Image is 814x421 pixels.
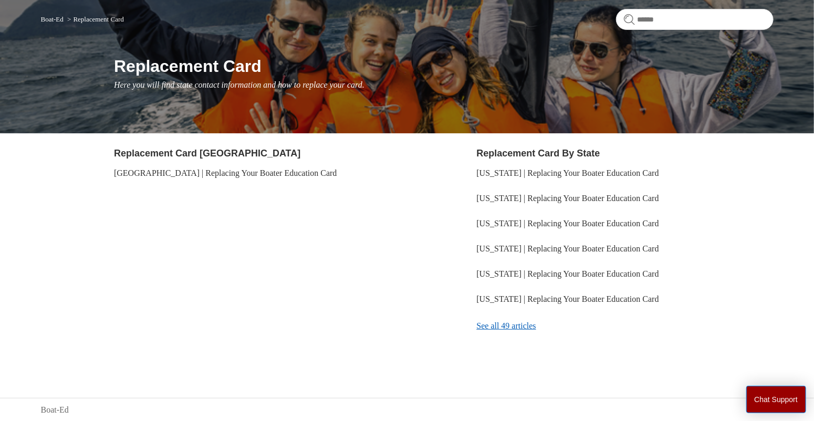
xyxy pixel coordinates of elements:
[114,148,300,159] a: Replacement Card [GEOGRAPHIC_DATA]
[65,15,124,23] li: Replacement Card
[114,54,774,79] h1: Replacement Card
[746,386,807,413] button: Chat Support
[477,148,600,159] a: Replacement Card By State
[41,404,69,416] a: Boat-Ed
[114,169,337,177] a: [GEOGRAPHIC_DATA] | Replacing Your Boater Education Card
[41,15,64,23] a: Boat-Ed
[477,244,659,253] a: [US_STATE] | Replacing Your Boater Education Card
[477,219,659,228] a: [US_STATE] | Replacing Your Boater Education Card
[477,169,659,177] a: [US_STATE] | Replacing Your Boater Education Card
[114,79,774,91] p: Here you will find state contact information and how to replace your card.
[41,15,66,23] li: Boat-Ed
[616,9,774,30] input: Search
[477,269,659,278] a: [US_STATE] | Replacing Your Boater Education Card
[477,294,659,303] a: [US_STATE] | Replacing Your Boater Education Card
[477,312,774,340] a: See all 49 articles
[477,194,659,203] a: [US_STATE] | Replacing Your Boater Education Card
